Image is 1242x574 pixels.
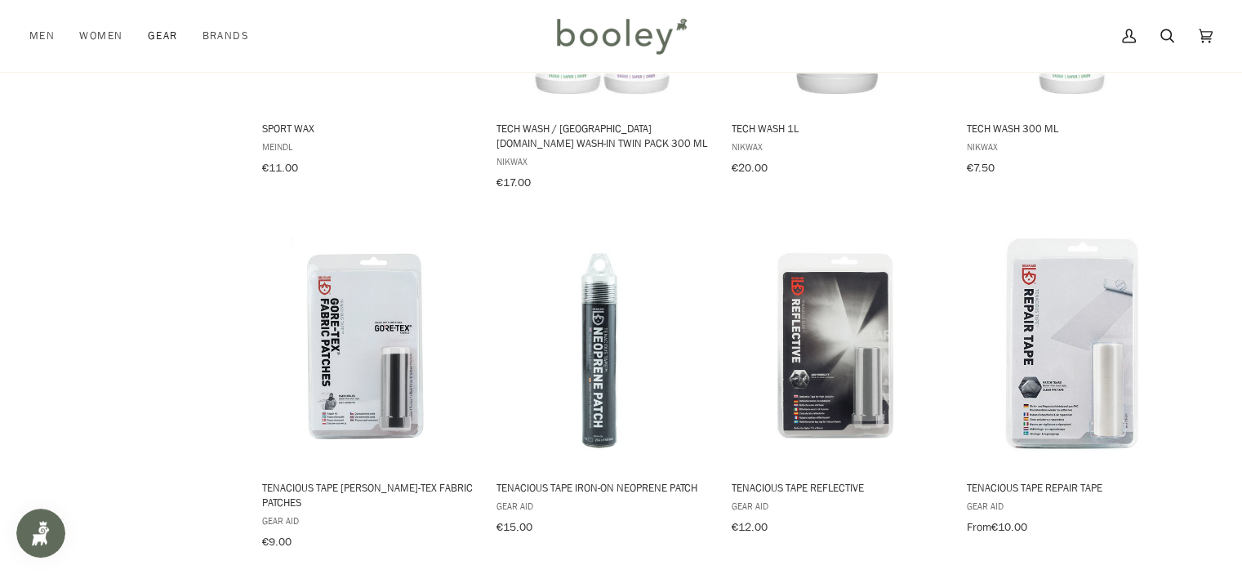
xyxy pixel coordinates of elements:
[732,499,943,513] span: Gear Aid
[966,160,994,176] span: €7.50
[148,28,178,44] span: Gear
[729,238,946,454] img: Gear Aid Tenacious Tape Reflective - Booley Galway
[16,509,65,558] iframe: Button to open loyalty program pop-up
[966,480,1177,495] span: Tenacious Tape Repair Tape
[496,499,708,513] span: Gear Aid
[262,480,474,509] span: Tenacious Tape [PERSON_NAME]-TEX Fabric Patches
[964,223,1180,540] a: Tenacious Tape Repair Tape
[494,238,710,454] img: Gear Aid Tenacious Tape Iron-On Neoprene Patch - Booley Galway
[262,140,474,154] span: Meindl
[732,480,943,495] span: Tenacious Tape Reflective
[990,519,1026,535] span: €10.00
[729,223,946,540] a: Tenacious Tape Reflective
[732,121,943,136] span: Tech Wash 1L
[966,499,1177,513] span: Gear Aid
[496,154,708,168] span: Nikwax
[966,140,1177,154] span: Nikwax
[966,121,1177,136] span: Tech Wash 300 ml
[496,121,708,150] span: Tech Wash / [GEOGRAPHIC_DATA][DOMAIN_NAME] Wash-In Twin Pack 300 ml
[550,12,692,60] img: Booley
[79,28,122,44] span: Women
[262,121,474,136] span: Sport Wax
[494,223,710,540] a: Tenacious Tape Iron-On Neoprene Patch
[496,519,532,535] span: €15.00
[260,223,476,554] a: Tenacious Tape GORE-TEX Fabric Patches
[964,238,1180,454] img: Gear Aid Tenacious Tape Repair Tape Clear - Booley Galway
[732,519,768,535] span: €12.00
[260,238,476,454] img: McNett Gear Aid Tenacious Tape GORE-TEX Fabric Patches - Booley Galway
[732,160,768,176] span: €20.00
[29,28,55,44] span: Men
[262,514,474,527] span: Gear Aid
[202,28,249,44] span: Brands
[262,534,292,550] span: €9.00
[732,140,943,154] span: Nikwax
[496,480,708,495] span: Tenacious Tape Iron-On Neoprene Patch
[496,175,531,190] span: €17.00
[262,160,298,176] span: €11.00
[966,519,990,535] span: From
